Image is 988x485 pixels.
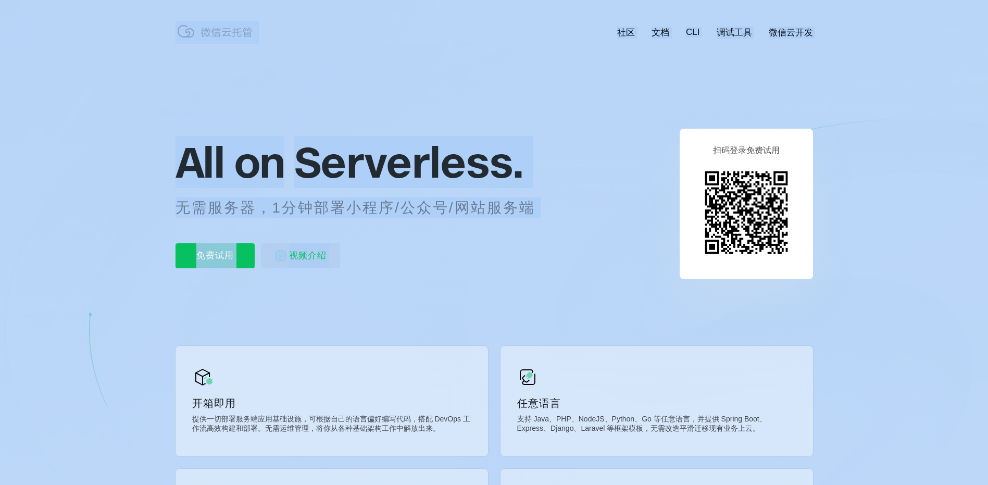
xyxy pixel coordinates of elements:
a: 文档 [652,27,669,39]
a: 微信云托管 [176,34,259,43]
a: 社区 [617,27,635,39]
a: 调试工具 [717,27,752,39]
p: 开箱即用 [192,396,471,411]
img: 微信云托管 [176,21,259,42]
p: 扫码登录免费试用 [713,145,780,156]
a: CLI [686,27,699,38]
span: Serverless. [294,136,523,188]
img: video_play.svg [274,250,287,262]
p: 无需服务器，1分钟部署小程序/公众号/网站服务端 [176,197,555,218]
p: 任意语言 [517,396,796,411]
p: 支持 Java、PHP、NodeJS、Python、Go 等任意语言，并提供 Spring Boot、Express、Django、Laravel 等框架模板，无需改造平滑迁移现有业务上云。 [517,415,796,436]
span: All on [176,136,284,188]
p: 提供一切部署服务端应用基础设施，可根据自己的语言偏好编写代码，搭配 DevOps 工作流高效构建和部署。无需运维管理，将你从各种基础架构工作中解放出来。 [192,415,471,436]
a: 微信云开发 [769,27,813,39]
p: 免费试用 [176,243,255,268]
span: 视频介绍 [289,243,327,268]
